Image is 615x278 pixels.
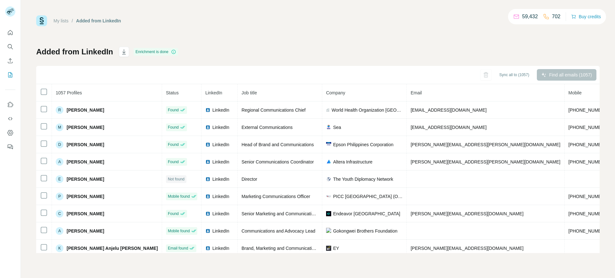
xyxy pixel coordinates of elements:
[333,245,339,251] span: EY
[56,175,63,183] div: E
[67,107,104,113] span: [PERSON_NAME]
[333,228,398,234] span: Gokongwei Brothers Foundation
[569,142,609,147] span: [PHONE_NUMBER]
[67,228,104,234] span: [PERSON_NAME]
[5,69,15,81] button: My lists
[168,124,179,130] span: Found
[67,124,104,131] span: [PERSON_NAME]
[326,142,331,147] img: company-logo
[326,177,331,182] img: company-logo
[212,159,229,165] span: LinkedIn
[205,159,210,164] img: LinkedIn logo
[326,125,331,130] img: company-logo
[205,90,222,95] span: LinkedIn
[5,99,15,110] button: Use Surfe on LinkedIn
[56,193,63,200] div: P
[36,15,47,26] img: Surfe Logo
[411,211,523,216] span: [PERSON_NAME][EMAIL_ADDRESS][DOMAIN_NAME]
[166,90,179,95] span: Status
[242,142,314,147] span: Head of Brand and Communications
[212,193,229,200] span: LinkedIn
[569,194,609,199] span: [PHONE_NUMBER]
[333,176,393,182] span: The Youth Diplomacy Network
[411,125,487,130] span: [EMAIL_ADDRESS][DOMAIN_NAME]
[56,210,63,218] div: C
[212,107,229,113] span: LinkedIn
[212,176,229,182] span: LinkedIn
[5,41,15,52] button: Search
[168,159,179,165] span: Found
[411,107,487,113] span: [EMAIL_ADDRESS][DOMAIN_NAME]
[168,211,179,217] span: Found
[5,127,15,139] button: Dashboard
[67,159,104,165] span: [PERSON_NAME]
[332,107,403,113] span: World Health Organization [GEOGRAPHIC_DATA]
[168,107,179,113] span: Found
[56,106,63,114] div: R
[242,107,306,113] span: Regional Communications Chief
[242,228,315,234] span: Communications and Advocacy Lead
[569,125,609,130] span: [PHONE_NUMBER]
[571,12,601,21] button: Buy credits
[326,228,331,234] img: company-logo
[205,246,210,251] img: LinkedIn logo
[67,193,104,200] span: [PERSON_NAME]
[242,90,257,95] span: Job title
[67,245,158,251] span: [PERSON_NAME] Anjelu [PERSON_NAME]
[569,159,609,164] span: [PHONE_NUMBER]
[168,176,184,182] span: Not found
[56,123,63,131] div: M
[411,142,561,147] span: [PERSON_NAME][EMAIL_ADDRESS][PERSON_NAME][DOMAIN_NAME]
[168,142,179,147] span: Found
[67,176,104,182] span: [PERSON_NAME]
[72,18,73,24] li: /
[56,141,63,148] div: D
[333,141,393,148] span: Epson Philippines Corporation
[242,211,338,216] span: Senior Marketing and Communications Manager
[242,125,293,130] span: External Communications
[411,90,422,95] span: Email
[205,228,210,234] img: LinkedIn logo
[212,210,229,217] span: LinkedIn
[76,18,121,24] div: Added from LinkedIn
[212,141,229,148] span: LinkedIn
[168,228,190,234] span: Mobile found
[205,125,210,130] img: LinkedIn logo
[326,194,331,199] img: company-logo
[569,228,609,234] span: [PHONE_NUMBER]
[168,245,188,251] span: Email found
[522,13,538,20] p: 59,432
[205,194,210,199] img: LinkedIn logo
[333,193,403,200] span: PICC [GEOGRAPHIC_DATA] (Official)
[56,158,63,166] div: A
[326,90,345,95] span: Company
[499,72,529,78] span: Sync all to (1057)
[5,27,15,38] button: Quick start
[205,107,210,113] img: LinkedIn logo
[36,47,113,57] h1: Added from LinkedIn
[5,55,15,67] button: Enrich CSV
[569,211,609,216] span: [PHONE_NUMBER]
[242,159,314,164] span: Senior Communications Coordinator
[53,18,69,23] a: My lists
[242,246,354,251] span: Brand, Marketing and Communications Senior Associate
[495,70,534,80] button: Sync all to (1057)
[411,246,523,251] span: [PERSON_NAME][EMAIL_ADDRESS][DOMAIN_NAME]
[569,90,582,95] span: Mobile
[205,177,210,182] img: LinkedIn logo
[56,90,82,95] span: 1057 Profiles
[67,141,104,148] span: [PERSON_NAME]
[333,124,341,131] span: Sea
[212,228,229,234] span: LinkedIn
[5,113,15,124] button: Use Surfe API
[168,194,190,199] span: Mobile found
[205,142,210,147] img: LinkedIn logo
[552,13,561,20] p: 702
[333,159,373,165] span: Altera Infrastructure
[326,159,331,164] img: company-logo
[411,159,561,164] span: [PERSON_NAME][EMAIL_ADDRESS][PERSON_NAME][DOMAIN_NAME]
[56,244,63,252] div: K
[326,211,331,216] img: company-logo
[212,124,229,131] span: LinkedIn
[5,141,15,153] button: Feedback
